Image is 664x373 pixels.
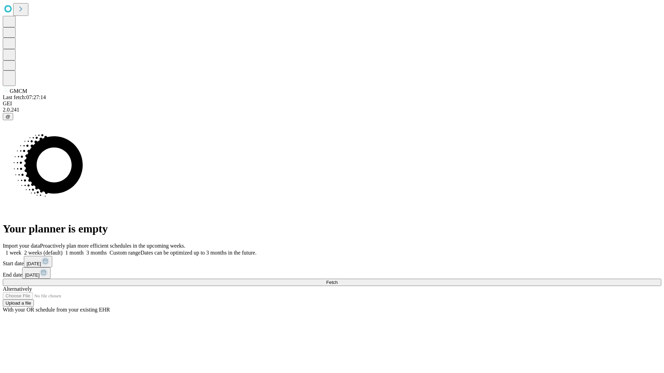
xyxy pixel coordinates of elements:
[3,107,661,113] div: 2.0.241
[24,250,63,256] span: 2 weeks (default)
[65,250,84,256] span: 1 month
[40,243,185,249] span: Proactively plan more efficient schedules in the upcoming weeks.
[3,279,661,286] button: Fetch
[27,261,41,266] span: [DATE]
[3,222,661,235] h1: Your planner is empty
[10,88,27,94] span: GMCM
[6,250,21,256] span: 1 week
[140,250,256,256] span: Dates can be optimized up to 3 months in the future.
[3,307,110,313] span: With your OR schedule from your existing EHR
[24,256,52,267] button: [DATE]
[326,280,338,285] span: Fetch
[22,267,50,279] button: [DATE]
[3,94,46,100] span: Last fetch: 07:27:14
[3,243,40,249] span: Import your data
[3,256,661,267] div: Start date
[3,299,34,307] button: Upload a file
[25,272,39,278] span: [DATE]
[3,267,661,279] div: End date
[110,250,140,256] span: Custom range
[3,101,661,107] div: GEI
[86,250,107,256] span: 3 months
[6,114,10,119] span: @
[3,113,13,120] button: @
[3,286,32,292] span: Alternatively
